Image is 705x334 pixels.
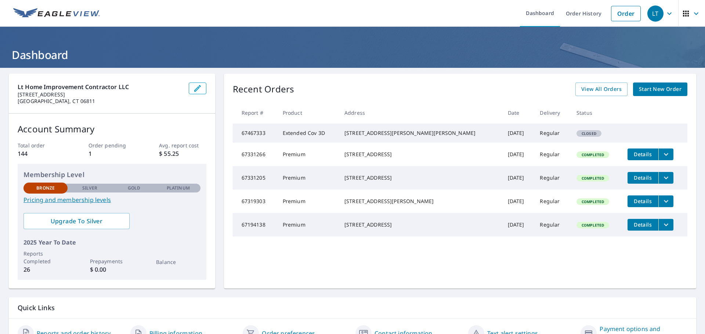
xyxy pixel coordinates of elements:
[18,122,206,136] p: Account Summary
[23,213,130,229] a: Upgrade To Silver
[344,174,496,181] div: [STREET_ADDRESS]
[534,166,571,190] td: Regular
[88,149,135,158] p: 1
[23,265,68,274] p: 26
[277,166,339,190] td: Premium
[577,223,608,228] span: Completed
[577,131,601,136] span: Closed
[628,172,658,184] button: detailsBtn-67331205
[658,219,673,231] button: filesDropdownBtn-67194138
[233,213,277,236] td: 67194138
[581,85,622,94] span: View All Orders
[502,190,534,213] td: [DATE]
[233,102,277,124] th: Report #
[632,221,654,228] span: Details
[36,185,55,191] p: Bronze
[502,124,534,143] td: [DATE]
[233,166,277,190] td: 67331205
[18,149,65,158] p: 144
[18,98,183,104] p: [GEOGRAPHIC_DATA], CT 06811
[577,176,608,181] span: Completed
[628,195,658,207] button: detailsBtn-67319303
[611,6,641,21] a: Order
[632,174,654,181] span: Details
[277,143,339,166] td: Premium
[233,190,277,213] td: 67319303
[29,217,124,225] span: Upgrade To Silver
[156,258,200,266] p: Balance
[233,124,277,143] td: 67467333
[502,102,534,124] th: Date
[534,143,571,166] td: Regular
[502,166,534,190] td: [DATE]
[23,195,200,204] a: Pricing and membership levels
[344,151,496,158] div: [STREET_ADDRESS]
[167,185,190,191] p: Platinum
[277,124,339,143] td: Extended Cov 3D
[90,265,134,274] p: $ 0.00
[277,190,339,213] td: Premium
[647,5,664,22] div: LT
[571,102,622,124] th: Status
[632,151,654,158] span: Details
[344,221,496,228] div: [STREET_ADDRESS]
[658,172,673,184] button: filesDropdownBtn-67331205
[658,148,673,160] button: filesDropdownBtn-67331266
[18,91,183,98] p: [STREET_ADDRESS]
[633,82,687,96] a: Start New Order
[344,129,496,137] div: [STREET_ADDRESS][PERSON_NAME][PERSON_NAME]
[9,47,696,62] h1: Dashboard
[82,185,98,191] p: Silver
[233,143,277,166] td: 67331266
[277,102,339,124] th: Product
[23,170,200,180] p: Membership Level
[534,124,571,143] td: Regular
[18,142,65,149] p: Total order
[344,198,496,205] div: [STREET_ADDRESS][PERSON_NAME]
[639,85,681,94] span: Start New Order
[88,142,135,149] p: Order pending
[159,149,206,158] p: $ 55.25
[90,257,134,265] p: Prepayments
[277,213,339,236] td: Premium
[534,102,571,124] th: Delivery
[13,8,100,19] img: EV Logo
[534,190,571,213] td: Regular
[339,102,502,124] th: Address
[18,303,687,312] p: Quick Links
[23,250,68,265] p: Reports Completed
[575,82,628,96] a: View All Orders
[577,152,608,157] span: Completed
[18,82,183,91] p: Lt Home Improvement Contractor LLC
[233,82,294,96] p: Recent Orders
[502,213,534,236] td: [DATE]
[128,185,140,191] p: Gold
[658,195,673,207] button: filesDropdownBtn-67319303
[534,213,571,236] td: Regular
[159,142,206,149] p: Avg. report cost
[628,148,658,160] button: detailsBtn-67331266
[502,143,534,166] td: [DATE]
[628,219,658,231] button: detailsBtn-67194138
[577,199,608,204] span: Completed
[23,238,200,247] p: 2025 Year To Date
[632,198,654,205] span: Details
